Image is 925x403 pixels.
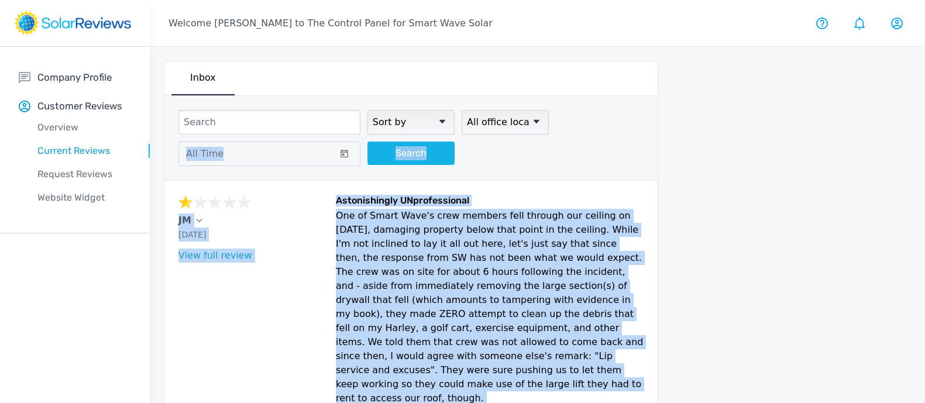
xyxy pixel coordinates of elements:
a: Overview [19,116,150,139]
p: Request Reviews [19,167,150,181]
p: Welcome [PERSON_NAME] to The Control Panel for Smart Wave Solar [169,16,493,30]
p: Overview [19,120,150,135]
p: Customer Reviews [37,99,122,113]
p: Current Reviews [19,144,150,158]
span: [DATE] [178,230,206,239]
p: Company Profile [37,70,112,85]
button: All Time [178,142,360,166]
p: Website Widget [19,191,150,205]
a: Request Reviews [19,163,150,186]
p: Inbox [190,71,216,85]
input: Search [178,110,360,135]
a: Website Widget [19,186,150,209]
span: All Time [186,148,223,159]
h6: Astonishingly UNprofessional [336,195,644,209]
a: View full review [178,250,252,261]
p: JM [178,213,191,228]
button: Search [367,142,455,165]
a: Current Reviews [19,139,150,163]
